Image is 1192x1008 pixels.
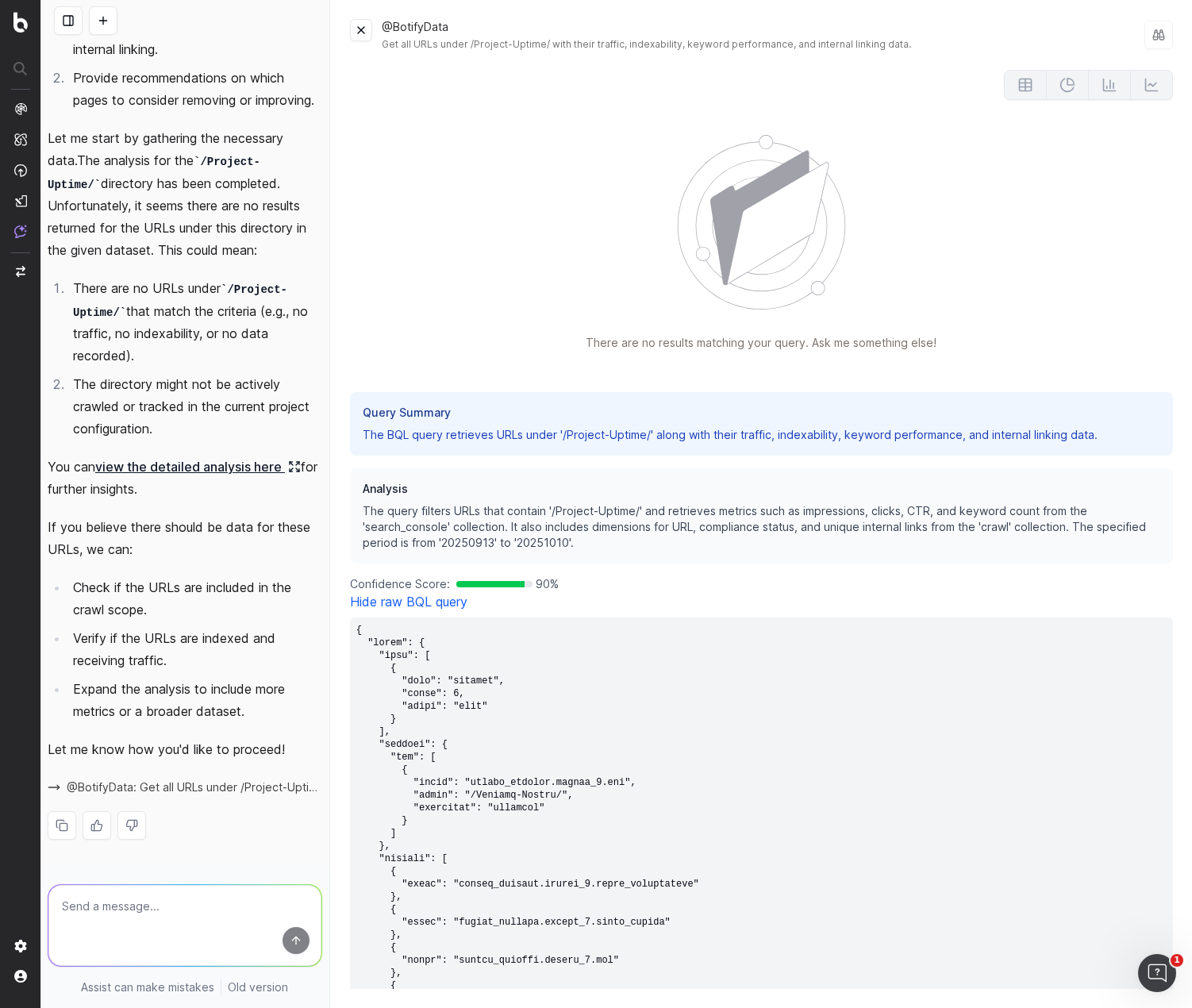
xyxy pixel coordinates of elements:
p: The BQL query retrieves URLs under '/Project-Uptime/' along with their traffic, indexability, key... [452,160,1055,706]
img: Botify logo [13,12,28,33]
img: No Data [677,135,846,310]
iframe: Intercom live chat [1138,954,1176,992]
button: @BotifyData: Get all URLs under /Project-Uptime/ with their traffic, indexability, keyword perfor... [48,779,322,795]
img: Assist [14,225,27,238]
h3: Analysis [363,481,1160,497]
p: There are no results matching your query. Ask me something else! [586,335,936,351]
p: If you believe there should be data for these URLs, we can: [48,516,322,560]
p: You can for further insights. [48,456,322,500]
code: /Project-Uptime/ [48,156,260,191]
a: Hide raw BQL query [350,594,467,610]
li: Provide recommendations on which pages to consider removing or improving. [68,67,322,111]
p: Let me start by gathering the necessary data.The analysis for the directory has been completed. U... [48,127,322,261]
li: The directory might not be actively crawled or tracked in the current project configuration. [68,373,322,440]
img: My account [14,970,27,983]
a: view the detailed analysis here [95,456,301,478]
img: Intelligence [14,133,27,146]
button: Not available for current data [1047,70,1089,100]
span: @BotifyData: Get all URLs under /Project-Uptime/ with their traffic, indexability, keyword perfor... [67,779,322,795]
li: Check if the URLs are included in the crawl scope. [68,576,322,621]
img: Switch project [16,266,25,277]
p: The query filters URLs that contain '/Project-Uptime/' and retrieves metrics such as impressions,... [363,503,1160,551]
button: Not available for current data [1131,70,1173,100]
span: Confidence Score: [350,576,450,592]
a: Old version [228,979,288,995]
span: 90 % [536,576,559,592]
img: Studio [14,194,27,207]
div: Get all URLs under /Project-Uptime/ with their traffic, indexability, keyword performance, and in... [382,38,1144,51]
li: Expand the analysis to include more metrics or a broader dataset. [68,678,322,722]
li: There are no URLs under that match the criteria (e.g., no traffic, no indexability, or no data re... [68,277,322,367]
li: Verify if the URLs are indexed and receiving traffic. [68,627,322,671]
img: Analytics [14,102,27,115]
span: 1 [1171,954,1183,967]
button: Not available for current data [1089,70,1131,100]
img: Setting [14,940,27,952]
code: /Project-Uptime/ [73,283,287,319]
h3: Query Summary [467,143,1071,689]
div: @BotifyData [382,19,1144,51]
p: Assist can make mistakes [81,979,214,995]
img: Activation [14,164,27,177]
p: Let me know how you'd like to proceed! [48,738,322,760]
button: Not available for current data [1004,70,1047,100]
